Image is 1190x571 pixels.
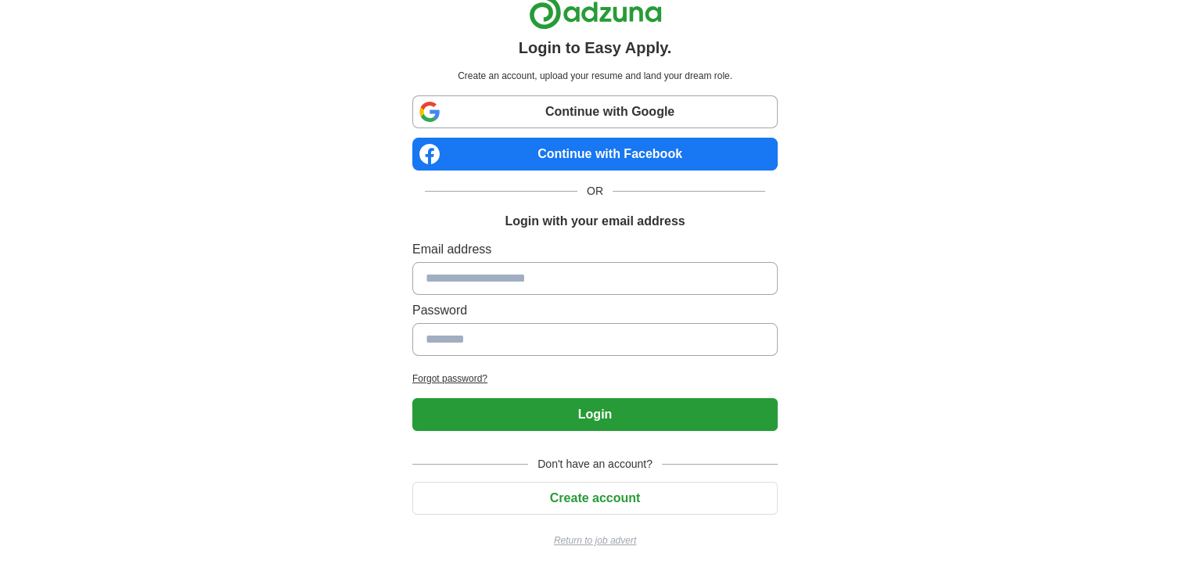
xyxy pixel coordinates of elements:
label: Password [412,301,778,320]
button: Create account [412,482,778,515]
h1: Login to Easy Apply. [519,36,672,59]
span: OR [577,183,613,199]
a: Forgot password? [412,372,778,386]
a: Continue with Google [412,95,778,128]
label: Email address [412,240,778,259]
p: Create an account, upload your resume and land your dream role. [415,69,775,83]
h1: Login with your email address [505,212,685,231]
a: Create account [412,491,778,505]
a: Return to job advert [412,533,778,548]
button: Login [412,398,778,431]
span: Don't have an account? [528,456,662,472]
a: Continue with Facebook [412,138,778,171]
